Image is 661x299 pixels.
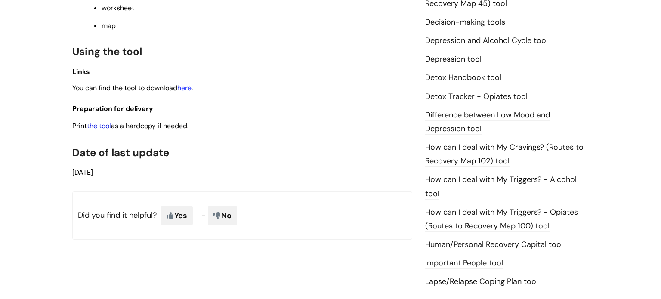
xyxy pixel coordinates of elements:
span: You can find the tool to download . [72,83,193,92]
a: Decision-making tools [425,17,505,28]
span: map [102,21,116,30]
span: as a hardcopy if needed. [111,121,188,130]
a: How can I deal with My Cravings? (Routes to Recovery Map 102) tool [425,142,584,167]
span: worksheet [102,3,134,12]
a: Detox Tracker - Opiates tool [425,91,528,102]
p: Did you find it helpful? [72,191,412,240]
a: Detox Handbook tool [425,72,501,83]
a: Human/Personal Recovery Capital tool [425,239,563,250]
a: Lapse/Relapse Coping Plan tool [425,276,538,287]
span: Yes [161,206,193,225]
span: [DATE] [72,168,93,177]
a: Important People tool [425,258,503,269]
a: here [177,83,192,92]
a: How can I deal with My Triggers? - Alcohol tool [425,174,577,199]
a: Difference between Low Mood and Depression tool [425,110,550,135]
span: Print [72,121,87,130]
span: Links [72,67,90,76]
span: Using the tool [72,45,142,58]
span: Preparation for delivery [72,104,153,113]
a: Depression tool [425,54,482,65]
a: Depression and Alcohol Cycle tool [425,35,548,46]
a: How can I deal with My Triggers? - Opiates (Routes to Recovery Map 100) tool [425,207,578,232]
span: Date of last update [72,146,169,159]
span: No [208,206,237,225]
a: the tool [87,121,111,130]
